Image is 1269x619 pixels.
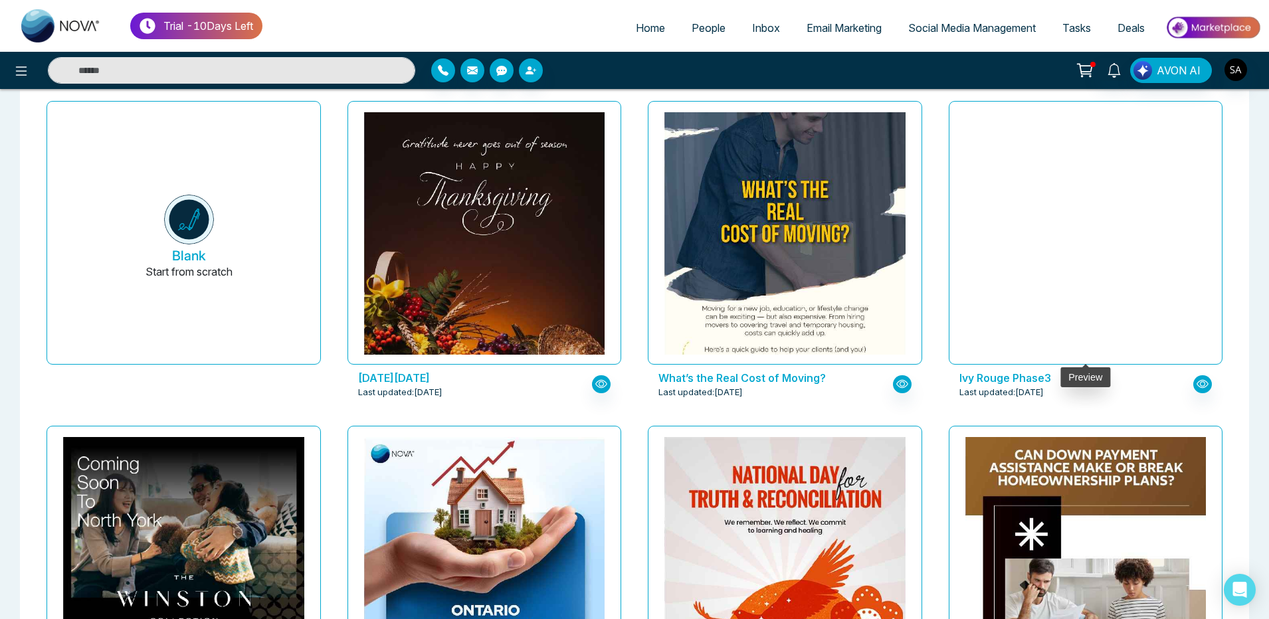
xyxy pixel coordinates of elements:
a: Deals [1104,15,1158,41]
img: novacrm [243,112,725,413]
p: Trial - 10 Days Left [163,18,253,34]
p: Thanksgiving Day [358,370,585,386]
span: AVON AI [1157,62,1201,78]
span: Social Media Management [908,21,1036,35]
p: What’s the Real Cost of Moving? [658,370,886,386]
span: Last updated: [DATE] [959,386,1044,399]
button: BlankStart from scratch [68,112,310,364]
a: People [678,15,739,41]
span: Last updated: [DATE] [358,386,442,399]
p: Ivy Rouge Phase3 [959,370,1187,386]
a: Tasks [1049,15,1104,41]
span: Last updated: [DATE] [658,386,743,399]
span: Tasks [1062,21,1091,35]
img: User Avatar [1224,58,1247,81]
h5: Blank [172,248,206,264]
img: novacrm [164,195,214,244]
a: Home [623,15,678,41]
a: Social Media Management [895,15,1049,41]
img: Lead Flow [1133,61,1152,80]
p: Start from scratch [146,264,233,296]
a: Email Marketing [793,15,895,41]
span: People [692,21,726,35]
span: Email Marketing [807,21,882,35]
img: Nova CRM Logo [21,9,101,43]
img: Market-place.gif [1165,13,1261,43]
span: Home [636,21,665,35]
div: Open Intercom Messenger [1224,574,1256,606]
button: AVON AI [1130,58,1212,83]
span: Deals [1118,21,1145,35]
a: Inbox [739,15,793,41]
span: Inbox [752,21,780,35]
